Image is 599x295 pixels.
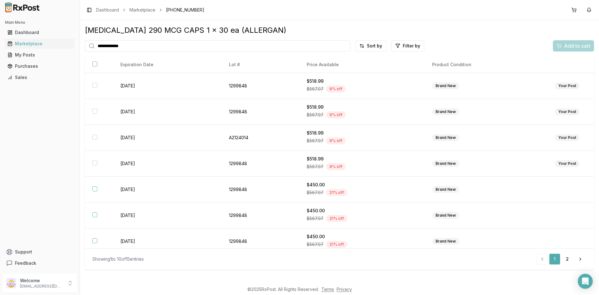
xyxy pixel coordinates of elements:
p: Welcome [20,278,63,284]
td: 1299848 [222,99,299,125]
button: Marketplace [2,39,77,49]
div: Brand New [432,186,459,193]
a: 1 [549,253,560,265]
button: Filter by [391,40,424,52]
nav: breadcrumb [96,7,204,13]
a: Go to next page [574,253,587,265]
a: Purchases [5,61,75,72]
div: $518.99 [307,130,417,136]
button: Support [2,246,77,258]
div: Brand New [432,160,459,167]
div: Brand New [432,238,459,245]
div: 9 % off [326,137,346,144]
span: $567.97 [307,112,324,118]
span: Sort by [367,43,382,49]
div: $450.00 [307,208,417,214]
div: 21 % off [326,241,347,248]
div: Brand New [432,108,459,115]
td: 1299848 [222,73,299,99]
div: Your Post [555,134,580,141]
td: 1299848 [222,229,299,254]
div: $450.00 [307,182,417,188]
button: My Posts [2,50,77,60]
span: $567.97 [307,241,324,248]
div: Dashboard [7,29,72,36]
td: [DATE] [113,203,222,229]
button: Feedback [2,258,77,269]
div: [MEDICAL_DATA] 290 MCG CAPS 1 x 30 ea (ALLERGAN) [85,25,594,35]
div: $518.99 [307,104,417,110]
div: Purchases [7,63,72,69]
td: [DATE] [113,229,222,254]
button: Dashboard [2,27,77,37]
button: Sort by [355,40,386,52]
span: $567.97 [307,86,324,92]
td: 1299848 [222,203,299,229]
button: Purchases [2,61,77,71]
img: RxPost Logo [2,2,42,12]
span: $567.97 [307,138,324,144]
div: Brand New [432,212,459,219]
a: Dashboard [96,7,119,13]
div: $450.00 [307,234,417,240]
td: [DATE] [113,151,222,177]
div: Brand New [432,134,459,141]
a: Terms [321,287,334,292]
a: Dashboard [5,27,75,38]
div: 9 % off [326,86,346,92]
a: Privacy [337,287,352,292]
h2: Main Menu [5,20,75,25]
div: 9 % off [326,163,346,170]
a: 2 [562,253,573,265]
span: $567.97 [307,215,324,222]
span: $567.97 [307,189,324,196]
th: Price Available [299,57,425,73]
div: Brand New [432,82,459,89]
nav: pagination [537,253,587,265]
div: My Posts [7,52,72,58]
span: Filter by [403,43,420,49]
div: Your Post [555,108,580,115]
td: 1299848 [222,177,299,203]
td: [DATE] [113,177,222,203]
a: Marketplace [129,7,155,13]
div: 21 % off [326,189,347,196]
div: Marketplace [7,41,72,47]
span: [PHONE_NUMBER] [166,7,204,13]
span: $567.97 [307,164,324,170]
button: Sales [2,72,77,82]
td: [DATE] [113,73,222,99]
img: User avatar [6,278,16,288]
td: [DATE] [113,99,222,125]
div: 9 % off [326,111,346,118]
a: Marketplace [5,38,75,49]
td: A2124014 [222,125,299,151]
a: My Posts [5,49,75,61]
div: Sales [7,74,72,81]
div: $518.99 [307,156,417,162]
div: 21 % off [326,215,347,222]
a: Sales [5,72,75,83]
div: Open Intercom Messenger [578,274,593,289]
div: Your Post [555,160,580,167]
td: 1299848 [222,151,299,177]
span: Feedback [15,260,36,266]
td: [DATE] [113,125,222,151]
div: $518.99 [307,78,417,84]
p: [EMAIL_ADDRESS][DOMAIN_NAME] [20,284,63,289]
th: Product Condition [425,57,547,73]
div: Showing 1 to 10 of 15 entries [92,256,144,262]
th: Lot # [222,57,299,73]
th: Expiration Date [113,57,222,73]
div: Your Post [555,82,580,89]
